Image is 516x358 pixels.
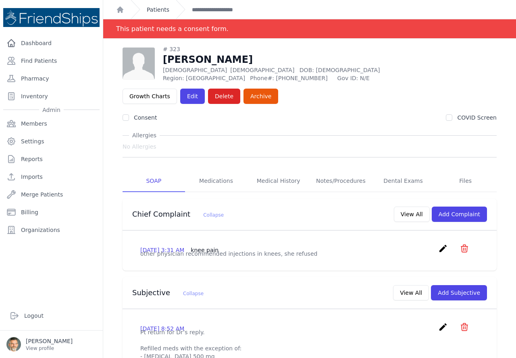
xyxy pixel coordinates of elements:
a: Medical History [247,170,310,192]
a: Notes/Procedures [310,170,372,192]
button: View All [394,207,430,222]
span: [DEMOGRAPHIC_DATA] [230,67,294,73]
i: create [438,322,448,332]
nav: Tabs [123,170,497,192]
a: Find Patients [3,53,100,69]
h3: Chief Complaint [132,209,224,219]
a: Billing [3,204,100,220]
a: SOAP [123,170,185,192]
a: Archive [243,89,278,104]
span: Phone#: [PHONE_NUMBER] [250,74,332,82]
h1: [PERSON_NAME] [163,53,424,66]
img: Medical Missions EMR [3,8,100,27]
div: This patient needs a consent form. [116,19,229,38]
a: Dental Exams [372,170,435,192]
p: View profile [26,345,73,352]
a: Logout [6,308,96,324]
a: Files [434,170,497,192]
a: create [438,326,450,333]
span: DOB: [DEMOGRAPHIC_DATA] [300,67,380,73]
p: [DATE] 3:31 AM [140,246,218,254]
span: No Allergies [123,143,156,151]
div: Notification [103,19,516,39]
a: Dashboard [3,35,100,51]
span: Region: [GEOGRAPHIC_DATA] [163,74,245,82]
h3: Subjective [132,288,204,298]
a: Patients [147,6,169,14]
label: Consent [134,114,157,121]
p: [PERSON_NAME] [26,337,73,345]
img: person-242608b1a05df3501eefc295dc1bc67a.jpg [123,48,155,80]
a: Pharmacy [3,70,100,87]
span: Admin [39,106,64,114]
a: Settings [3,133,100,149]
a: Reports [3,151,100,167]
a: Members [3,116,100,132]
a: [PERSON_NAME] View profile [6,337,96,352]
a: create [438,247,450,255]
a: Merge Patients [3,186,100,203]
button: Add Complaint [432,207,487,222]
span: Allergies [129,131,160,139]
span: Collapse [203,212,224,218]
i: create [438,244,448,253]
span: Gov ID: N/E [337,74,424,82]
a: Inventory [3,88,100,104]
a: Organizations [3,222,100,238]
a: Imports [3,169,100,185]
button: Add Subjective [431,285,487,300]
a: Growth Charts [123,89,177,104]
button: View All [393,285,429,300]
p: [DATE] 8:52 AM [140,325,184,333]
a: Medications [185,170,248,192]
span: Collapse [183,291,204,296]
p: other physician recommended injections in knees, she refused [140,250,479,258]
a: Edit [180,89,205,104]
span: knee pain [191,247,218,253]
p: [DEMOGRAPHIC_DATA] [163,66,424,74]
label: COVID Screen [457,114,497,121]
div: # 323 [163,45,424,53]
button: Delete [208,89,240,104]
